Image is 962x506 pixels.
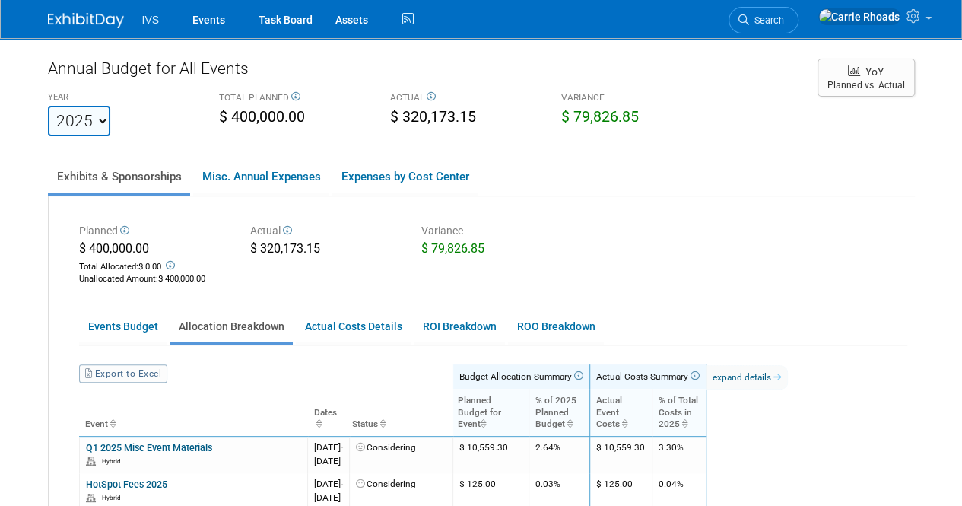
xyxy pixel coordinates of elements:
div: TOTAL PLANNED [219,91,367,107]
span: IVS [142,14,160,26]
a: ROO Breakdown [508,312,604,342]
div: VARIANCE [561,91,710,107]
span: Hybrid [102,457,126,465]
th: Dates : activate to sort column ascending [307,389,349,436]
span: $ 320,173.15 [390,108,476,126]
th: Planned Budget for Event : activate to sort column ascending [452,389,529,436]
th: Event : activate to sort column ascending [79,389,307,436]
img: Hybrid Event [86,457,96,466]
span: - [341,442,343,453]
img: ExhibitDay [48,13,124,28]
img: Hybrid Event [86,494,96,502]
span: $ 400,000.00 [219,108,305,126]
span: [DATE] [314,492,341,503]
span: [DATE] [314,442,343,453]
a: expand details [706,365,788,390]
a: ROI Breakdown [414,312,505,342]
div: YEAR [48,91,196,106]
a: Actual Costs Details [296,312,411,342]
a: Allocation Breakdown [170,312,293,342]
span: - [341,479,343,489]
span: Search [749,14,784,26]
a: Search [729,7,798,33]
span: $ 400,000.00 [79,241,149,256]
a: Exhibits & Sponsorships [48,161,190,193]
span: 0.04% [659,479,684,489]
div: Variance [421,223,570,240]
span: [DATE] [314,456,341,466]
div: Annual Budget for All Events [48,57,802,88]
td: $ 10,559.30 [589,436,652,473]
th: : activate to sort column ascending [706,389,788,436]
div: ACTUAL [390,91,538,107]
button: YoY Planned vs. Actual [818,59,915,97]
div: : [79,273,227,285]
div: Planned [79,223,227,240]
td: Considering [349,436,452,473]
span: 2.64% [535,442,560,453]
th: % of TotalCosts in2025: activate to sort column ascending [652,389,706,436]
th: Budget Allocation Summary [452,364,589,389]
span: Hybrid [102,494,126,501]
a: Misc. Annual Expenses [193,161,329,193]
span: $ 79,826.85 [561,108,639,126]
a: HotSpot Fees 2025 [86,479,167,490]
a: Export to Excel [79,364,167,383]
span: YoY [865,65,884,78]
th: Actual Costs Summary [589,364,706,389]
span: [DATE] [314,479,343,489]
th: Status : activate to sort column ascending [349,389,452,436]
td: $ 10,559.30 [452,436,529,473]
span: $ 0.00 [138,262,161,272]
div: Actual [250,223,398,240]
div: $ 320,173.15 [250,240,398,260]
img: Carrie Rhoads [818,8,900,25]
span: 3.30% [659,442,684,453]
span: $ 400,000.00 [158,274,205,284]
span: $ 79,826.85 [421,241,484,256]
a: Q1 2025 Misc Event Materials [86,442,212,453]
div: Total Allocated: [79,258,227,273]
a: Events Budget [79,312,167,342]
th: % of 2025PlannedBudget: activate to sort column ascending [529,389,589,436]
span: Unallocated Amount [79,274,156,284]
span: 0.03% [535,479,560,489]
th: ActualEventCosts: activate to sort column ascending [589,389,652,436]
a: Expenses by Cost Center [332,161,478,193]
